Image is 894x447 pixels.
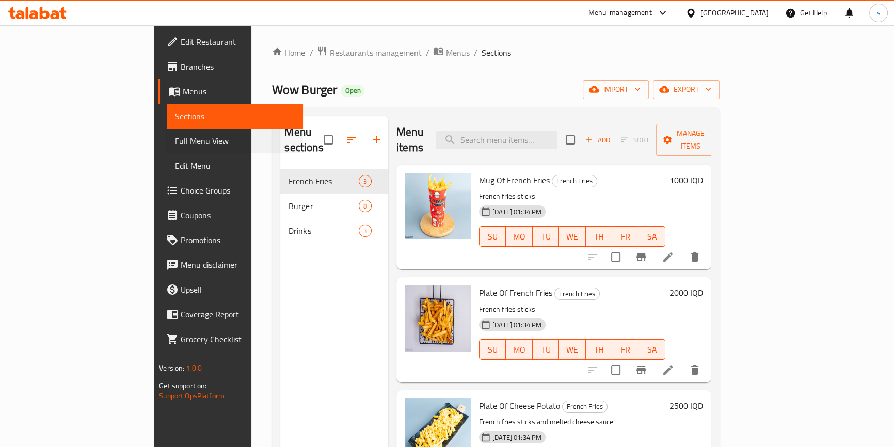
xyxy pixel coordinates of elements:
span: Grocery Checklist [181,333,295,345]
button: TH [586,226,612,247]
span: 8 [359,201,371,211]
div: French Fries3 [280,169,388,194]
a: Menus [158,79,303,104]
a: Menu disclaimer [158,252,303,277]
span: Manage items [664,127,717,153]
div: items [359,175,372,187]
span: Drinks [289,225,358,237]
span: Plate Of French Fries [479,285,552,300]
nav: Menu sections [280,165,388,247]
button: SA [638,339,665,360]
a: Restaurants management [317,46,421,59]
span: FR [616,229,634,244]
span: SA [643,229,661,244]
a: Full Menu View [167,129,303,153]
button: delete [682,245,707,269]
span: French Fries [555,288,599,300]
p: French fries sticks [479,190,665,203]
span: Coupons [181,209,295,221]
span: Select section [560,129,581,151]
span: Add item [581,132,614,148]
span: Menus [183,85,295,98]
span: Plate Of Cheese Potato [479,398,560,413]
span: French Fries [563,401,607,412]
span: TU [537,229,555,244]
span: Wow Burger [272,78,337,101]
a: Promotions [158,228,303,252]
span: 3 [359,177,371,186]
span: Mug Of French Fries [479,172,550,188]
span: Full Menu View [175,135,295,147]
span: TH [590,229,608,244]
div: items [359,225,372,237]
button: TH [586,339,612,360]
div: Burger8 [280,194,388,218]
span: TH [590,342,608,357]
a: Coverage Report [158,302,303,327]
span: 1.0.0 [186,361,202,375]
button: SU [479,226,506,247]
span: Menus [445,46,469,59]
span: Coverage Report [181,308,295,321]
input: search [436,131,557,149]
span: SU [484,229,502,244]
button: SA [638,226,665,247]
span: French Fries [552,175,597,187]
span: Menu disclaimer [181,259,295,271]
button: delete [682,358,707,382]
a: Edit Restaurant [158,29,303,54]
a: Branches [158,54,303,79]
p: French fries sticks and melted cheese sauce [479,416,665,428]
div: French Fries [554,288,600,300]
span: export [661,83,711,96]
span: Branches [181,60,295,73]
nav: breadcrumb [272,46,719,59]
button: Add [581,132,614,148]
span: MO [510,342,528,357]
button: WE [559,226,585,247]
button: TU [533,339,559,360]
span: Get support on: [159,379,206,392]
button: MO [506,226,532,247]
span: MO [510,229,528,244]
span: Version: [159,361,184,375]
button: FR [612,339,638,360]
span: [DATE] 01:34 PM [488,433,546,442]
span: Sort sections [339,127,364,152]
button: Manage items [656,124,725,156]
button: SU [479,339,506,360]
div: Burger [289,200,358,212]
img: Plate Of French Fries [405,285,471,352]
p: French fries sticks [479,303,665,316]
div: Open [341,85,364,97]
span: SU [484,342,502,357]
button: TU [533,226,559,247]
span: s [876,7,880,19]
h6: 1000 IQD [669,173,703,187]
h2: Menu sections [284,124,323,155]
a: Support.OpsPlatform [159,389,225,403]
a: Coupons [158,203,303,228]
span: Upsell [181,283,295,296]
span: Sections [481,46,510,59]
div: Drinks3 [280,218,388,243]
span: Add [584,134,612,146]
span: Choice Groups [181,184,295,197]
div: items [359,200,372,212]
span: French Fries [289,175,358,187]
button: WE [559,339,585,360]
li: / [425,46,429,59]
span: Open [341,86,364,95]
span: WE [563,342,581,357]
div: French Fries [562,401,608,413]
button: FR [612,226,638,247]
span: Select to update [605,359,627,381]
span: SA [643,342,661,357]
button: MO [506,339,532,360]
span: [DATE] 01:34 PM [488,207,546,217]
button: Add section [364,127,389,152]
a: Edit Menu [167,153,303,178]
